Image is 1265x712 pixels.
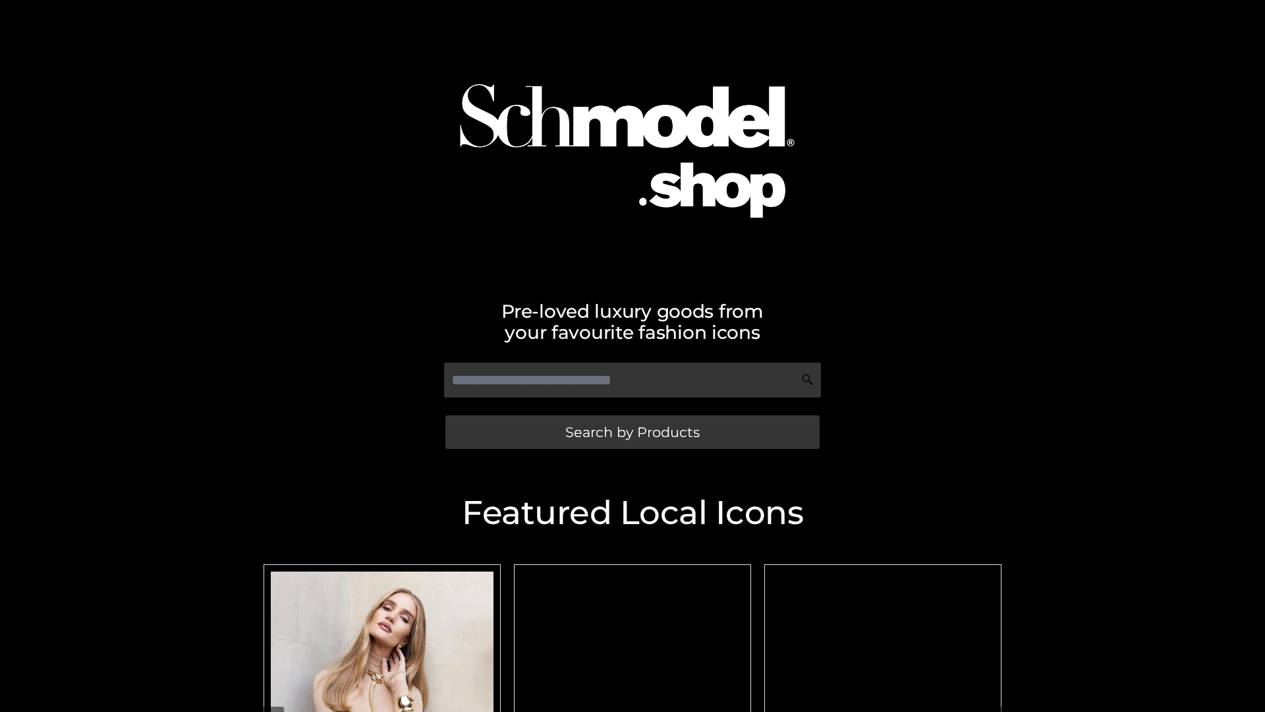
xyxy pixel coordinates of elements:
a: Search by Products [445,415,820,449]
h2: Pre-loved luxury goods from your favourite fashion icons [257,301,1008,343]
h2: Featured Local Icons​ [257,496,1008,529]
span: Search by Products [565,425,700,439]
img: Search Icon [801,373,814,386]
